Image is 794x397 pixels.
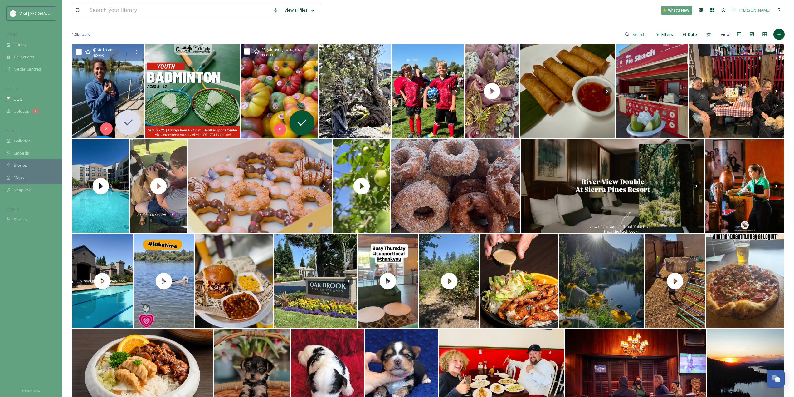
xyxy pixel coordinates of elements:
img: images.png [10,10,16,17]
img: We are logoffbrewing today from 4 to 8 join us for industry night 50% off beers if you are in the... [706,234,784,328]
img: I recently discovered Thai Fresh 2 U. I’m always looking to try new places in the Rancho area. Fa... [520,44,615,138]
input: Search [629,28,650,41]
span: Collections [14,54,34,60]
img: Got questions? Want to see the vibe for yourself? The leasing office at Oak Brook is ready to wel... [274,234,357,328]
span: Library [14,42,26,48]
img: Wawona, California. Photo • takashi_anthony_libby #visitgoldcountry #mariposacounty [559,234,644,328]
img: thumbnail [130,139,187,233]
span: Stories [14,162,27,168]
span: SnapLink [14,187,31,193]
span: Maps [14,175,24,181]
span: UGC [14,96,22,102]
input: Search your library [86,3,270,17]
img: Current craving.. a walking caramel apple🍏 🥧The Pie Shack🥧 is just ONE of the GO-TO stops at #ElD... [616,44,688,138]
img: thumbnail [645,234,705,328]
img: We’ve increased our side portions. “Meat” the slow-smoked chicken sandwich. The perfect lunch for... [195,234,273,328]
img: thumbnail [72,139,129,233]
span: View: [721,32,731,37]
img: 522436619_18062720285260808_7263271640935912944_n.jpg [72,44,144,138]
span: SOCIALS [6,207,19,212]
span: Galleries [14,138,31,144]
img: Sugar or glazed?🍎🍩 That’s the only hard question you have to answer when you visit #ElDoradoOrcha... [391,139,520,233]
img: 🏸 Serve up some fun this fall with Youth Badminton at Mather Sports Center! Boost fitness, coordi... [145,44,240,138]
img: Thursday night DJ Trivia in #RanchoCordova at go4pizza2.0 is always good family fun! Here are the... [689,44,784,138]
img: Just arrived — gorgeous heirloom tomatoes $2.99/lb! #goldrivergroceryoutlet #RanchoCordova #local... [241,44,318,139]
span: Filters [661,32,673,37]
span: @ goldrivergroceryoutlet [262,46,307,52]
a: [PERSON_NAME] [729,4,773,16]
span: WIDGETS [6,128,21,133]
span: 1.8k posts [72,32,90,37]
span: Privacy Policy [22,389,40,393]
a: What's New [661,6,692,15]
img: thumbnail [464,44,520,138]
span: COLLECT [6,87,20,91]
img: thumbnail [358,234,418,328]
span: 480 x 640 [93,53,104,58]
a: Privacy Policy [22,386,40,394]
img: thumbnail [134,234,194,328]
span: Media Centres [14,66,41,72]
span: Uploads [14,108,29,114]
div: 1 [32,109,39,114]
img: thumbnail [72,234,133,328]
img: Soccer season ⚽️ Davis got to be team captain in his second game and of course had to get a pictu... [392,44,464,138]
span: @ stef_cam [93,47,114,52]
img: Our teriyaki recipe? Passed down, not watered down. Taste dad’s original recipe from 1986. #young... [480,234,558,328]
img: thumbnail [419,234,479,328]
img: thumbnail [333,139,390,233]
span: Date [688,32,697,37]
img: ✨ *Start your week with sweet vibes 🍩* Our mochi donuts are the perfect mix of chewy, fluffy, and... [188,139,332,233]
img: Donner Summit, California. Photo • michael_kennedy999 #visitgoldcountry #nevadacounty [319,44,391,138]
img: Step into the heart of Mexico right here in Rancho Cordova! 🌮🍹 From delicious dishes to vibrant v... [705,139,784,233]
span: [PERSON_NAME] [739,7,770,13]
span: Embeds [14,150,29,156]
img: River View Double! Our River View double room consists of 2 queen size beds with a balcony that b... [521,139,704,233]
span: Socials [14,217,27,223]
button: Open Chat [767,370,785,388]
span: 1080 x 1351 [262,53,276,58]
span: Visit [GEOGRAPHIC_DATA][PERSON_NAME] [19,10,99,16]
a: View all files [281,4,318,16]
span: MEDIA [6,32,17,37]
